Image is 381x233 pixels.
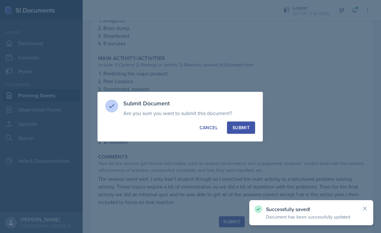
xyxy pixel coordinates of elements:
[123,110,255,116] p: Are you sure you want to submit this document?
[194,121,223,134] button: Cancel
[200,124,218,131] div: Cancel
[123,100,255,107] h3: Submit Document
[266,214,356,220] p: Document has been successfully updated
[227,121,255,134] button: Submit
[232,124,250,131] div: Submit
[266,206,356,212] p: Successfully saved!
